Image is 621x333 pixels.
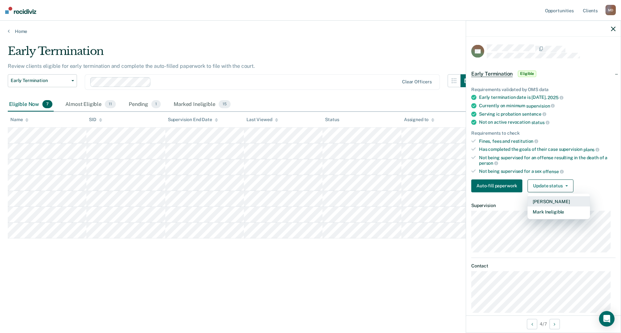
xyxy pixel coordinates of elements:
[605,5,616,15] div: M D
[479,111,616,117] div: Serving ic probation
[404,117,434,122] div: Assigned to
[479,138,616,144] div: Fines, fees and
[471,70,513,77] span: Early Termination
[466,63,621,84] div: Early TerminationEligible
[531,120,550,125] span: status
[89,117,102,122] div: SID
[599,311,615,327] div: Open Intercom Messenger
[479,161,498,166] span: person
[219,100,231,109] span: 15
[246,117,278,122] div: Last Viewed
[105,100,116,109] span: 11
[522,111,546,117] span: sentence
[528,196,590,206] button: [PERSON_NAME]
[64,98,117,112] div: Almost Eligible
[8,28,613,34] a: Home
[8,63,255,69] p: Review clients eligible for early termination and complete the auto-filled paperwork to file with...
[127,98,162,112] div: Pending
[583,147,599,152] span: plans
[151,100,161,109] span: 1
[11,78,69,83] span: Early Termination
[526,103,555,108] span: supervision
[471,130,616,136] div: Requirements to check
[471,87,616,92] div: Requirements validated by OMS data
[518,70,536,77] span: Eligible
[528,206,590,217] button: Mark Ineligible
[528,179,573,192] button: Update status
[479,155,616,166] div: Not being supervised for an offense resulting in the death of a
[543,169,564,174] span: offense
[42,100,52,109] span: 7
[325,117,339,122] div: Status
[8,45,474,63] div: Early Termination
[172,98,232,112] div: Marked Ineligible
[466,315,621,332] div: 4 / 7
[471,179,525,192] a: Navigate to form link
[168,117,218,122] div: Supervision End Date
[402,79,432,85] div: Clear officers
[479,120,616,125] div: Not on active revocation
[527,319,537,329] button: Previous Opportunity
[471,203,616,208] dt: Supervision
[471,263,616,269] dt: Contact
[5,7,36,14] img: Recidiviz
[8,98,54,112] div: Eligible Now
[479,147,616,152] div: Has completed the goals of their case supervision
[471,179,522,192] button: Auto-fill paperwork
[550,319,560,329] button: Next Opportunity
[479,103,616,109] div: Currently on minimum
[10,117,28,122] div: Name
[479,169,616,174] div: Not being supervised for a sex
[548,95,563,100] span: 2025
[479,95,616,100] div: Early termination date is [DATE],
[511,139,538,144] span: restitution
